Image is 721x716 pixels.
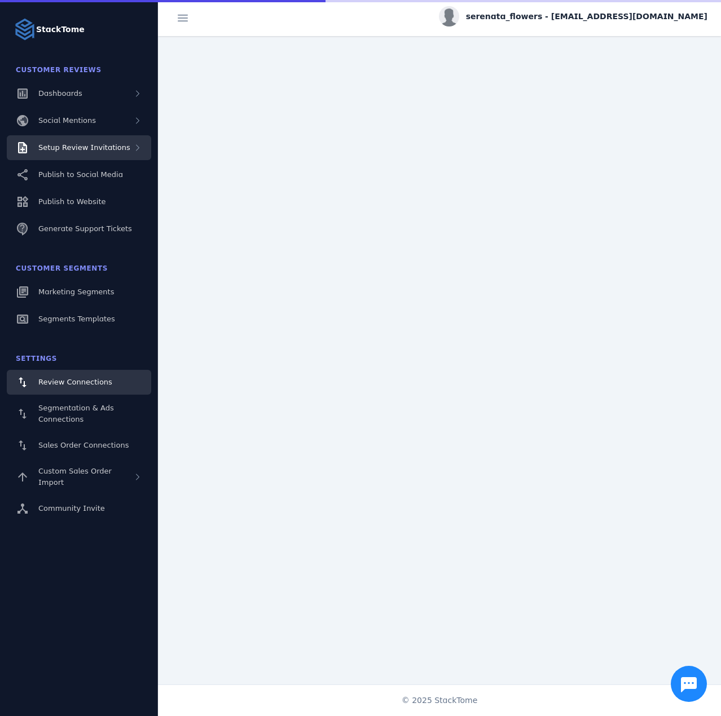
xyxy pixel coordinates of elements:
[38,404,114,423] span: Segmentation & Ads Connections
[7,370,151,395] a: Review Connections
[16,355,57,363] span: Settings
[38,378,112,386] span: Review Connections
[439,6,459,26] img: profile.jpg
[7,307,151,332] a: Segments Templates
[7,216,151,241] a: Generate Support Tickets
[36,24,85,36] strong: StackTome
[38,504,105,512] span: Community Invite
[466,11,707,23] span: serenata_flowers - [EMAIL_ADDRESS][DOMAIN_NAME]
[38,143,130,152] span: Setup Review Invitations
[38,441,129,449] span: Sales Order Connections
[16,264,108,272] span: Customer Segments
[14,18,36,41] img: Logo image
[38,315,115,323] span: Segments Templates
[7,162,151,187] a: Publish to Social Media
[402,695,478,706] span: © 2025 StackTome
[38,288,114,296] span: Marketing Segments
[38,224,132,233] span: Generate Support Tickets
[16,66,102,74] span: Customer Reviews
[7,189,151,214] a: Publish to Website
[7,280,151,304] a: Marketing Segments
[38,467,112,487] span: Custom Sales Order Import
[7,496,151,521] a: Community Invite
[38,116,96,125] span: Social Mentions
[38,170,123,179] span: Publish to Social Media
[7,397,151,431] a: Segmentation & Ads Connections
[38,197,105,206] span: Publish to Website
[439,6,707,26] button: serenata_flowers - [EMAIL_ADDRESS][DOMAIN_NAME]
[38,89,82,98] span: Dashboards
[7,433,151,458] a: Sales Order Connections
